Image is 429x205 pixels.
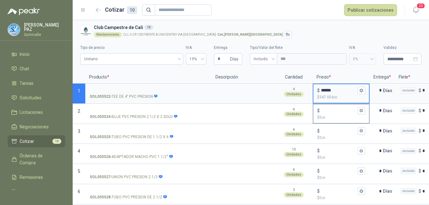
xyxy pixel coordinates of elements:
[358,87,365,94] button: $$347.004,00
[358,107,365,114] button: $$0,00
[8,135,65,147] a: Cotizar10
[250,45,347,51] label: Tipo/Valor del flete
[353,54,372,64] span: 0%
[230,54,239,64] span: Días
[401,188,416,194] div: Incluido
[78,88,80,93] span: 1
[358,187,365,195] button: $$0,00
[90,94,111,100] strong: SOL055522
[24,23,65,32] p: [PERSON_NAME] PAZ
[52,139,61,144] span: 10
[90,134,111,140] strong: SOL055525
[144,25,153,30] div: 10
[214,45,242,51] label: Entrega
[293,107,295,112] p: 6
[383,185,395,197] p: Días
[321,189,356,194] input: $$0,00
[321,88,356,93] input: $$347.004,00
[317,195,365,201] p: $
[78,149,80,154] span: 4
[319,95,337,99] span: 347.004
[293,87,295,92] p: 4
[383,144,395,157] p: Días
[123,33,283,36] p: CLL 5 CR 100 FRENTE A UNICENTRO VIA [GEOGRAPHIC_DATA] -
[24,33,65,37] p: Sumivalle
[8,77,65,89] a: Tareas
[383,84,395,97] p: Días
[401,148,416,154] div: Incluido
[322,136,325,139] span: ,00
[319,135,325,140] span: 0
[319,196,325,200] span: 0
[401,168,416,174] div: Incluido
[284,112,304,117] div: Unidades
[275,71,313,84] p: Cantidad
[80,45,183,51] label: Tipo de precio
[284,192,304,197] div: Unidades
[217,33,283,36] strong: Cali , [PERSON_NAME][GEOGRAPHIC_DATA]
[383,125,395,137] p: Días
[8,24,20,36] img: Company Logo
[90,149,207,153] input: SOL055526-ADAPTADOR MACHO PVC 1 1/2"
[90,194,111,200] strong: SOL055528
[383,104,395,117] p: Días
[319,175,325,180] span: 0
[90,134,174,140] p: - TUBO PVC PRESION DE 1.1/2 X 6
[78,169,80,174] span: 5
[384,45,421,51] label: Validez
[319,115,325,120] span: 0
[284,132,304,137] div: Unidades
[349,45,376,51] label: IVA
[419,87,421,94] p: $
[8,63,65,75] a: Chat
[20,65,29,72] span: Chat
[293,187,295,192] p: 2
[90,108,207,113] input: SOL055524-BUJE PVC PRESION 2 1/2 X 2 SOLD
[317,107,320,114] p: $
[317,94,365,100] p: $
[20,109,43,116] span: Licitaciones
[90,174,163,180] p: - UNION PVC PRESION 2 1/2
[20,51,30,58] span: Inicio
[401,87,416,94] div: Incluido
[317,188,320,195] p: $
[319,155,325,160] span: 0
[317,175,365,181] p: $
[90,169,207,173] input: SOL055527-UNION PVC PRESION 2 1/2
[321,108,356,113] input: $$0,00
[317,155,365,161] p: $
[419,127,421,134] p: $
[358,167,365,175] button: $$0,00
[8,121,65,133] a: Negociaciones
[78,189,80,194] span: 6
[317,167,320,174] p: $
[419,147,421,154] p: $
[322,156,325,159] span: ,00
[322,116,325,119] span: ,00
[322,176,325,179] span: ,00
[20,138,34,145] span: Cotizar
[105,5,137,14] h2: Cotizar
[401,128,416,134] div: Incluido
[20,80,33,87] span: Tareas
[358,127,365,135] button: $$0,00
[334,96,337,99] span: ,00
[20,123,49,130] span: Negociaciones
[416,3,425,9] span: 20
[78,108,80,114] span: 2
[20,152,59,166] span: Órdenes de Compra
[8,171,65,183] a: Remisiones
[321,169,356,173] input: $$0,00
[8,92,65,104] a: Solicitudes
[358,147,365,155] button: $$0,00
[20,174,43,181] span: Remisiones
[317,147,320,154] p: $
[186,45,206,51] label: IVA
[293,167,295,172] p: 6
[80,26,91,37] img: Company Logo
[90,114,111,120] strong: SOL055524
[90,174,111,180] strong: SOL055527
[370,71,395,84] p: Entrega
[8,48,65,60] a: Inicio
[254,54,273,64] span: Incluido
